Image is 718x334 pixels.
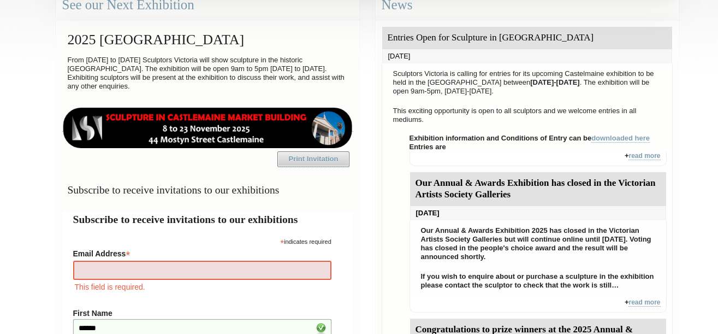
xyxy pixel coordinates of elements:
[73,212,342,227] h2: Subscribe to receive invitations to our exhibitions
[530,78,580,86] strong: [DATE]-[DATE]
[382,49,672,63] div: [DATE]
[382,27,672,49] div: Entries Open for Sculpture in [GEOGRAPHIC_DATA]
[410,172,666,206] div: Our Annual & Awards Exhibition has closed in the Victorian Artists Society Galleries
[73,309,331,318] label: First Name
[73,281,331,293] div: This field is required.
[628,152,660,160] a: read more
[73,236,331,246] div: indicates required
[416,269,661,292] p: If you wish to enquire about or purchase a sculpture in the exhibition please contact the sculpto...
[62,108,353,148] img: castlemaine-ldrbd25v2.png
[73,246,331,259] label: Email Address
[388,104,667,127] p: This exciting opportunity is open to all sculptors and we welcome entries in all mediums.
[388,67,667,98] p: Sculptors Victoria is calling for entries for its upcoming Castelmaine exhibition to be held in t...
[62,179,353,201] h3: Subscribe to receive invitations to our exhibitions
[62,53,353,93] p: From [DATE] to [DATE] Sculptors Victoria will show sculpture in the historic [GEOGRAPHIC_DATA]. T...
[416,224,661,264] p: Our Annual & Awards Exhibition 2025 has closed in the Victorian Artists Society Galleries but wil...
[410,298,667,313] div: +
[628,298,660,307] a: read more
[277,151,349,167] a: Print Invitation
[62,26,353,53] h2: 2025 [GEOGRAPHIC_DATA]
[410,206,666,220] div: [DATE]
[410,134,650,143] strong: Exhibition information and Conditions of Entry can be
[410,151,667,166] div: +
[591,134,650,143] a: downloaded here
